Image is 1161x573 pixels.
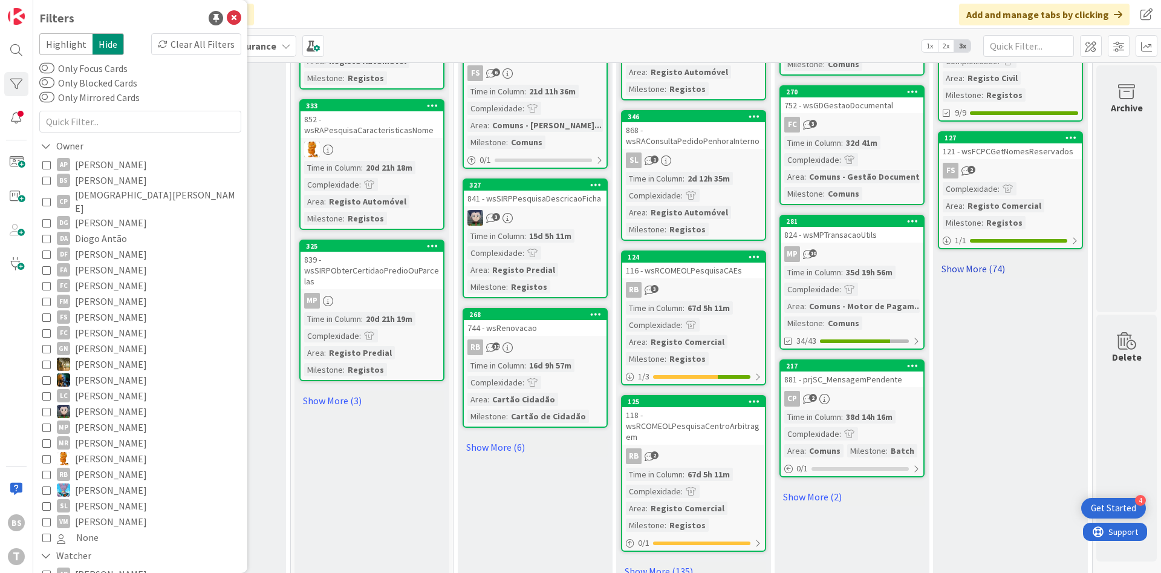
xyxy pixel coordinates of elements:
span: : [524,85,526,98]
div: Area [304,195,324,208]
button: FC [PERSON_NAME] [42,325,238,341]
span: 10 [809,249,817,257]
div: Cartão de Cidadão [508,410,589,423]
span: [PERSON_NAME] [75,325,147,341]
span: : [524,229,526,243]
div: Complexidade [784,427,839,440]
div: 38d 14h 16m [843,410,896,424]
div: Registos [983,88,1026,102]
span: : [506,136,508,149]
span: : [359,178,361,191]
a: 333852 - wsRAPesquisaCaracteristicasNomeRLTime in Column:20d 21h 18mComplexidade:Area:Registo Aut... [299,99,444,230]
span: 0 / 1 [480,154,491,166]
a: 124116 - wsRCOMEOLPesquisaCAEsRBTime in Column:67d 5h 11mComplexidade:Area:Registo ComercialMiles... [621,250,766,385]
div: 1/1 [939,233,1082,248]
button: BS [PERSON_NAME] [42,172,238,188]
span: : [324,195,326,208]
div: Complexidade [304,329,359,342]
button: LS [PERSON_NAME] [42,404,238,419]
div: 841 - wsSIRPPesquisaDescricaoFicha [464,191,607,206]
div: LS [464,210,607,226]
a: Show More (3) [299,391,444,410]
div: 325 [306,242,443,250]
span: : [804,444,806,457]
div: 124 [622,252,765,263]
button: Only Blocked Cards [39,77,54,89]
span: : [487,119,489,132]
div: FS [939,163,1082,178]
button: FM [PERSON_NAME] [42,293,238,309]
div: 839 - wsSIRPObterCertidaoPredioOuParcelas [301,252,443,289]
span: 2 [968,166,975,174]
div: 270 [781,87,923,97]
div: Time in Column [784,136,841,149]
div: Milestone [784,57,823,71]
div: 744 - wsRenovacao [464,320,607,336]
span: : [981,216,983,229]
div: Cartão Cidadão [489,393,558,406]
div: 217 [786,362,923,370]
div: Registos [345,71,387,85]
div: Registo Automóvel [326,195,409,208]
div: 270752 - wsGDGestaoDocumental [781,87,923,113]
div: Area [467,393,487,406]
input: Quick Filter... [983,35,1074,57]
div: 127121 - wsFCPCGetNomesReservados [939,133,1082,159]
span: [PERSON_NAME] [75,341,147,356]
span: : [522,376,524,389]
div: Time in Column [467,85,524,98]
div: 124116 - wsRCOMEOLPesquisaCAEs [622,252,765,278]
div: RL [301,142,443,157]
div: Comuns [806,444,844,457]
div: Area [304,346,324,359]
div: 281824 - wsMPTransacaoUtils [781,216,923,243]
a: 281824 - wsMPTransacaoUtilsMPTime in Column:35d 19h 56mComplexidade:Area:Comuns - Motor de Pagam.... [779,215,925,350]
div: MP [784,246,800,262]
div: 881 - prjSC_MensagemPendente [781,372,923,387]
div: 346 [622,111,765,122]
div: Time in Column [626,301,683,315]
span: 1 [651,156,659,163]
span: : [487,263,489,277]
span: [PERSON_NAME] [75,262,147,278]
div: 824 - wsMPTransacaoUtils [781,227,923,243]
div: Area [784,170,804,183]
div: 325839 - wsSIRPObterCertidaoPredioOuParcelas [301,241,443,289]
input: Quick Filter... [39,111,241,133]
div: MP [301,293,443,309]
div: 0/1 [464,152,607,168]
div: Milestone [943,88,981,102]
div: 217881 - prjSC_MensagemPendente [781,361,923,387]
div: Time in Column [304,161,361,174]
div: Milestone [784,187,823,200]
div: Time in Column [626,172,683,185]
div: GN [57,342,70,355]
button: MP [PERSON_NAME] [42,419,238,435]
span: : [839,427,841,440]
div: 32d 41m [843,136,880,149]
div: Area [626,335,646,349]
div: 118 - wsRCOMEOLPesquisaCentroArbitragem [622,407,765,445]
button: Only Mirrored Cards [39,91,54,103]
button: DF [PERSON_NAME] [42,246,238,262]
span: 1 / 1 [955,234,966,247]
div: Milestone [304,363,343,376]
div: DF [57,247,70,261]
span: [PERSON_NAME] [75,278,147,293]
div: 327 [464,180,607,191]
div: 752 - wsGDGestaoDocumental [781,97,923,113]
span: : [683,172,685,185]
span: : [343,212,345,225]
span: [PERSON_NAME] [75,157,147,172]
div: FS [943,163,958,178]
button: CP [DEMOGRAPHIC_DATA][PERSON_NAME] [42,188,238,215]
span: : [823,57,825,71]
div: 125118 - wsRCOMEOLPesquisaCentroArbitragem [622,396,765,445]
span: : [646,65,648,79]
button: LC [PERSON_NAME] [42,388,238,404]
span: : [683,301,685,315]
div: 268 [464,309,607,320]
a: Show More (74) [938,259,1083,278]
div: LC [57,389,70,402]
div: FM [57,295,70,308]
